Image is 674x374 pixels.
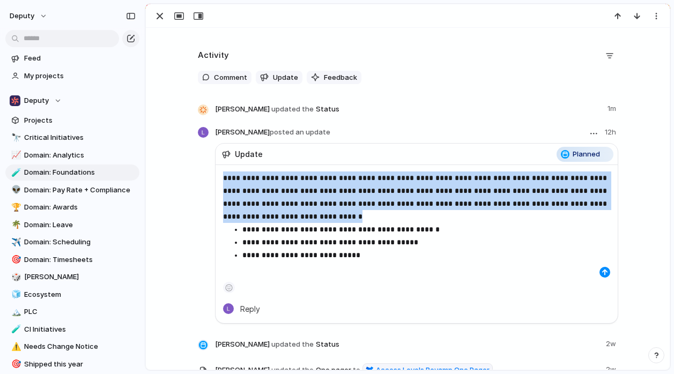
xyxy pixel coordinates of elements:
[24,306,136,317] span: PLC
[5,287,139,303] a: 🧊Ecosystem
[5,182,139,198] a: 👽Domain: Pay Rate + Compliance
[24,289,136,300] span: Ecosystem
[24,324,136,335] span: CI Initiatives
[270,128,330,136] span: posted an update
[215,127,330,138] span: [PERSON_NAME]
[10,272,20,282] button: 🎲
[256,71,302,85] button: Update
[24,237,136,248] span: Domain: Scheduling
[10,324,20,335] button: 🧪
[10,132,20,143] button: 🔭
[5,50,139,66] a: Feed
[10,202,20,213] button: 🏆
[198,49,229,62] h2: Activity
[5,199,139,215] a: 🏆Domain: Awards
[11,271,19,283] div: 🎲
[573,149,600,160] span: Planned
[5,130,139,146] a: 🔭Critical Initiatives
[5,269,139,285] a: 🎲[PERSON_NAME]
[606,336,618,349] span: 2w
[271,104,314,115] span: updated the
[11,341,19,353] div: ⚠️
[214,72,247,83] span: Comment
[5,252,139,268] a: 🎯Domain: Timesheets
[11,253,19,266] div: 🎯
[198,71,251,85] button: Comment
[215,336,599,351] span: Status
[5,356,139,372] a: 🎯Shipped this year
[11,149,19,161] div: 📈
[10,220,20,230] button: 🌴
[240,303,260,315] span: Reply
[215,339,270,350] span: [PERSON_NAME]
[24,359,136,370] span: Shipped this year
[24,115,136,126] span: Projects
[5,8,53,25] button: deputy
[24,95,49,106] span: Deputy
[10,359,20,370] button: 🎯
[11,306,19,318] div: 🏔️
[307,71,361,85] button: Feedback
[271,339,314,350] span: updated the
[24,167,136,178] span: Domain: Foundations
[10,11,34,21] span: deputy
[11,167,19,179] div: 🧪
[24,220,136,230] span: Domain: Leave
[324,72,357,83] span: Feedback
[5,304,139,320] a: 🏔️PLC
[10,255,20,265] button: 🎯
[5,234,139,250] a: ✈️Domain: Scheduling
[11,288,19,301] div: 🧊
[273,72,298,83] span: Update
[24,202,136,213] span: Domain: Awards
[24,53,136,64] span: Feed
[11,201,19,214] div: 🏆
[10,185,20,196] button: 👽
[11,132,19,144] div: 🔭
[5,339,139,355] a: ⚠️Needs Change Notice
[608,101,618,114] span: 1m
[10,306,20,317] button: 🏔️
[215,104,270,115] span: [PERSON_NAME]
[10,167,20,178] button: 🧪
[24,150,136,161] span: Domain: Analytics
[5,113,139,129] a: Projects
[605,127,618,140] span: 12h
[5,217,139,233] a: 🌴Domain: Leave
[24,132,136,143] span: Critical Initiatives
[235,148,263,160] span: Update
[11,184,19,196] div: 👽
[10,289,20,300] button: 🧊
[5,321,139,338] a: 🧪CI Initiatives
[5,164,139,181] a: 🧪Domain: Foundations
[5,93,139,109] button: Deputy
[24,185,136,196] span: Domain: Pay Rate + Compliance
[10,150,20,161] button: 📈
[24,341,136,352] span: Needs Change Notice
[5,68,139,84] a: My projects
[11,219,19,231] div: 🌴
[24,272,136,282] span: [PERSON_NAME]
[24,255,136,265] span: Domain: Timesheets
[11,358,19,370] div: 🎯
[24,71,136,81] span: My projects
[10,237,20,248] button: ✈️
[11,236,19,249] div: ✈️
[215,101,601,116] span: Status
[11,323,19,335] div: 🧪
[5,147,139,163] a: 📈Domain: Analytics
